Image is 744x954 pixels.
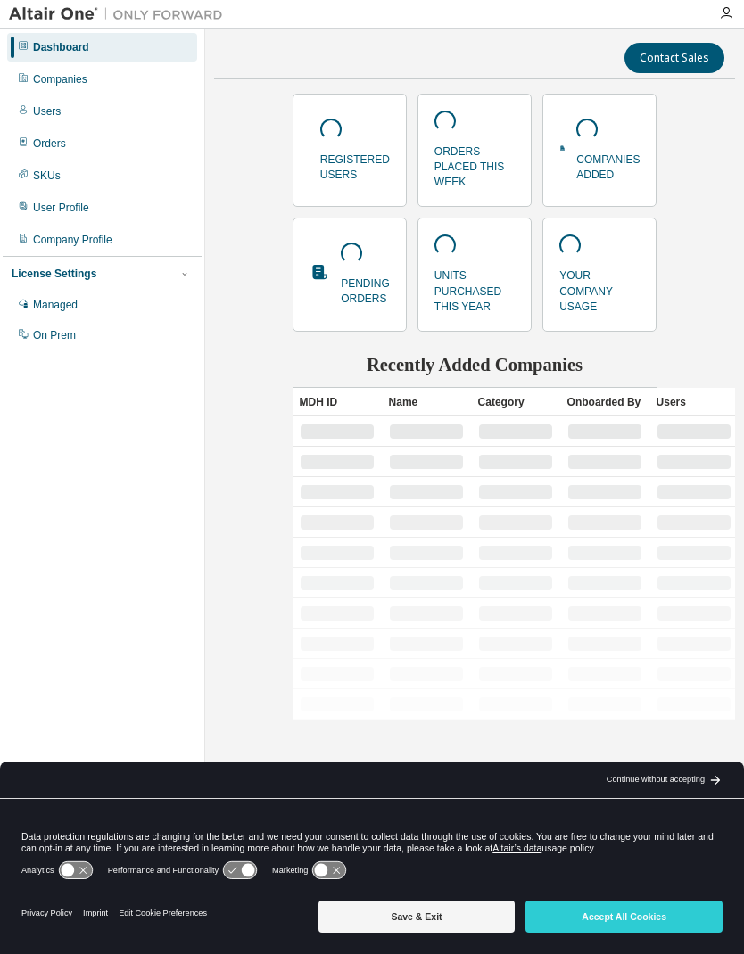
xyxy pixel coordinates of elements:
[624,43,724,73] button: Contact Sales
[33,40,89,54] div: Dashboard
[478,388,553,416] div: Category
[33,233,112,247] div: Company Profile
[33,136,66,151] div: Orders
[300,388,375,416] div: MDH ID
[559,263,640,314] p: your company usage
[434,139,515,190] p: orders placed this week
[320,147,390,183] p: registered users
[33,328,76,342] div: On Prem
[12,267,96,281] div: License Settings
[9,5,232,23] img: Altair One
[567,388,642,416] div: Onboarded By
[389,388,464,416] div: Name
[434,263,515,314] p: units purchased this year
[576,147,640,183] p: companies added
[33,201,89,215] div: User Profile
[33,72,87,86] div: Companies
[33,298,78,312] div: Managed
[33,104,61,119] div: Users
[33,169,61,183] div: SKUs
[293,353,657,376] h2: Recently Added Companies
[341,271,390,307] p: pending orders
[657,388,732,416] div: Users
